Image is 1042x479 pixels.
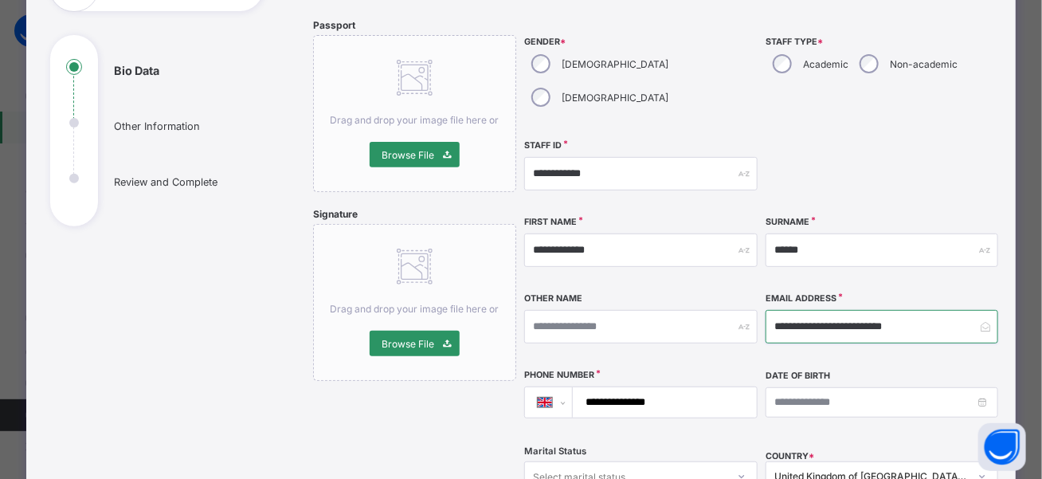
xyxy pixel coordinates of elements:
[890,58,958,70] label: Non-academic
[524,370,594,380] label: Phone Number
[382,338,434,350] span: Browse File
[562,92,668,104] label: [DEMOGRAPHIC_DATA]
[313,19,355,31] span: Passport
[313,208,358,220] span: Signature
[331,303,499,315] span: Drag and drop your image file here or
[766,371,830,381] label: Date of Birth
[524,37,757,47] span: Gender
[524,293,582,304] label: Other Name
[524,140,562,151] label: Staff ID
[313,35,517,192] div: Drag and drop your image file here orBrowse File
[766,293,836,304] label: Email Address
[331,114,499,126] span: Drag and drop your image file here or
[382,149,434,161] span: Browse File
[803,58,848,70] label: Academic
[766,451,814,461] span: COUNTRY
[524,217,577,227] label: First Name
[562,58,668,70] label: [DEMOGRAPHIC_DATA]
[766,217,809,227] label: Surname
[524,446,586,457] span: Marital Status
[313,224,517,381] div: Drag and drop your image file here orBrowse File
[978,423,1026,471] button: Open asap
[766,37,998,47] span: Staff Type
